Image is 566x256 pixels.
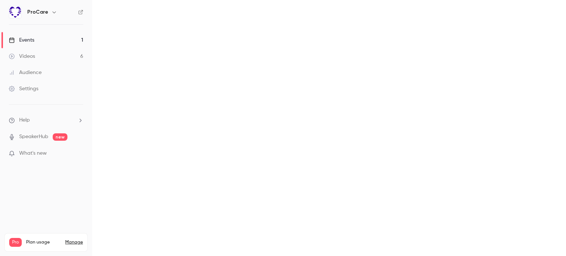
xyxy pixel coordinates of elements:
[9,53,35,60] div: Videos
[27,8,48,16] h6: ProCare
[26,239,61,245] span: Plan usage
[9,116,83,124] li: help-dropdown-opener
[19,150,47,157] span: What's new
[65,239,83,245] a: Manage
[9,6,21,18] img: ProCare
[9,36,34,44] div: Events
[19,116,30,124] span: Help
[9,69,42,76] div: Audience
[19,133,48,141] a: SpeakerHub
[9,85,38,92] div: Settings
[9,238,22,247] span: Pro
[53,133,67,141] span: new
